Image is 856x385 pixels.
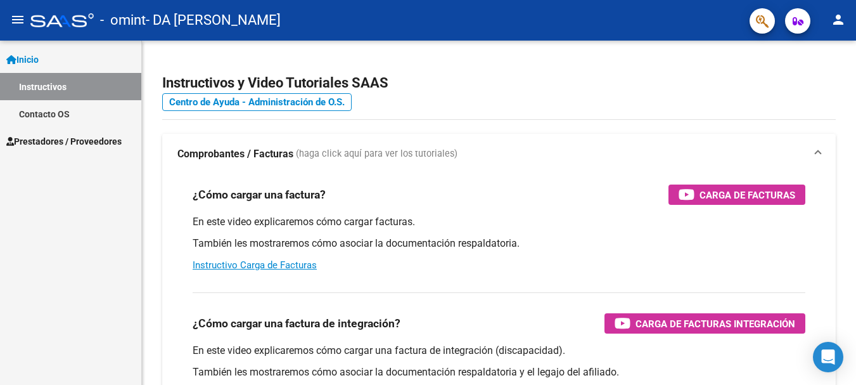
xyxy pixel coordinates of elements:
p: En este video explicaremos cómo cargar facturas. [193,215,805,229]
mat-icon: person [831,12,846,27]
h2: Instructivos y Video Tutoriales SAAS [162,71,836,95]
button: Carga de Facturas [668,185,805,205]
p: También les mostraremos cómo asociar la documentación respaldatoria. [193,237,805,251]
mat-expansion-panel-header: Comprobantes / Facturas (haga click aquí para ver los tutoriales) [162,134,836,174]
p: En este video explicaremos cómo cargar una factura de integración (discapacidad). [193,344,805,358]
button: Carga de Facturas Integración [604,313,805,334]
span: Inicio [6,53,39,67]
span: - DA [PERSON_NAME] [146,6,281,34]
h3: ¿Cómo cargar una factura de integración? [193,315,400,332]
p: También les mostraremos cómo asociar la documentación respaldatoria y el legajo del afiliado. [193,365,805,379]
span: Carga de Facturas Integración [636,316,795,332]
mat-icon: menu [10,12,25,27]
div: Open Intercom Messenger [813,342,843,372]
span: Prestadores / Proveedores [6,134,122,148]
span: - omint [100,6,146,34]
a: Instructivo Carga de Facturas [193,259,317,271]
a: Centro de Ayuda - Administración de O.S. [162,93,352,111]
span: (haga click aquí para ver los tutoriales) [296,147,457,161]
strong: Comprobantes / Facturas [177,147,293,161]
h3: ¿Cómo cargar una factura? [193,186,326,204]
span: Carga de Facturas [699,187,795,203]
